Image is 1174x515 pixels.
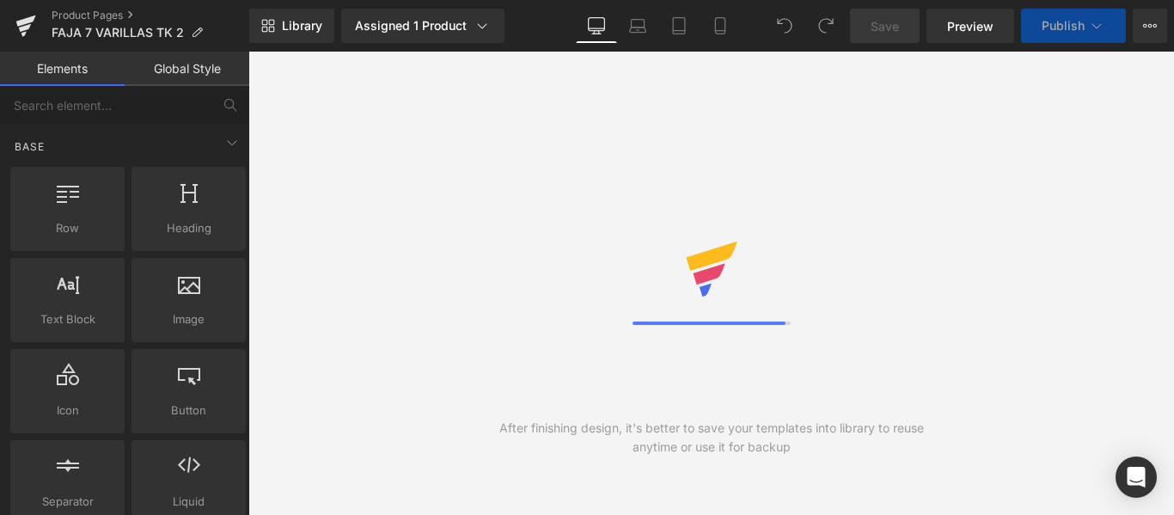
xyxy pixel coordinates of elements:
[125,52,249,86] a: Global Style
[137,310,241,328] span: Image
[1116,457,1157,498] div: Open Intercom Messenger
[1133,9,1167,43] button: More
[617,9,658,43] a: Laptop
[658,9,700,43] a: Tablet
[700,9,741,43] a: Mobile
[137,402,241,420] span: Button
[249,9,334,43] a: New Library
[809,9,843,43] button: Redo
[52,9,249,22] a: Product Pages
[282,18,322,34] span: Library
[137,493,241,511] span: Liquid
[13,138,46,155] span: Base
[15,402,119,420] span: Icon
[15,310,119,328] span: Text Block
[480,419,943,457] div: After finishing design, it's better to save your templates into library to reuse anytime or use i...
[926,9,1014,43] a: Preview
[137,219,241,237] span: Heading
[767,9,802,43] button: Undo
[52,26,184,40] span: FAJA 7 VARILLAS TK 2
[15,493,119,511] span: Separator
[15,219,119,237] span: Row
[871,17,899,35] span: Save
[1021,9,1126,43] button: Publish
[947,17,994,35] span: Preview
[1042,19,1085,33] span: Publish
[576,9,617,43] a: Desktop
[355,17,491,34] div: Assigned 1 Product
